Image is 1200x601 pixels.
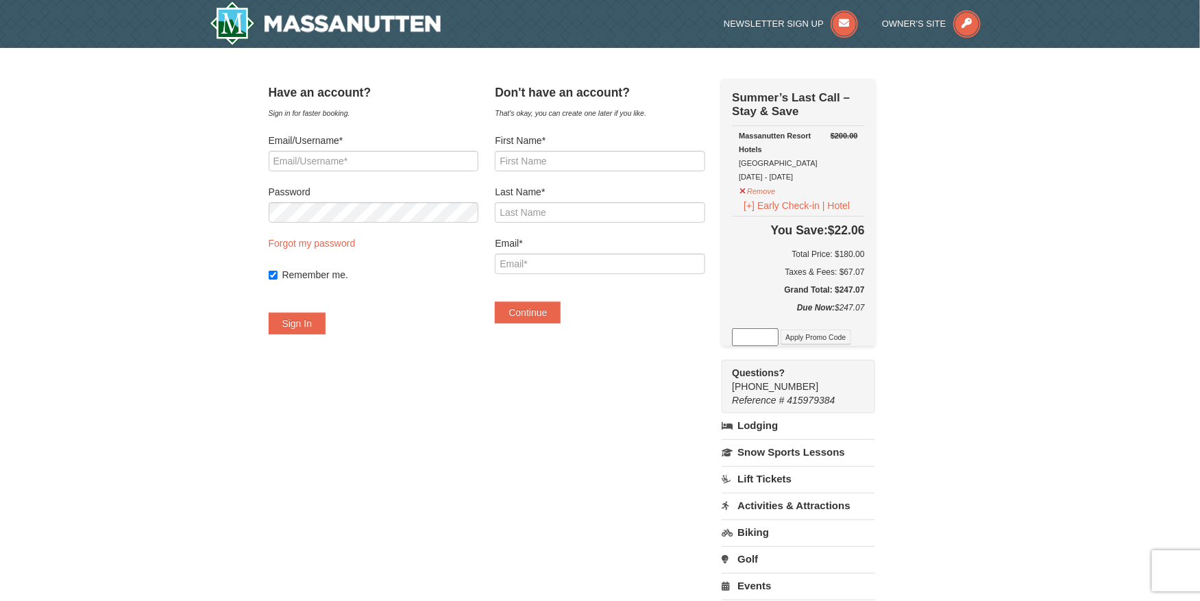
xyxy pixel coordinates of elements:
[771,223,828,237] span: You Save:
[732,283,864,297] h5: Grand Total: $247.07
[882,19,946,29] span: Owner's Site
[732,247,864,261] h6: Total Price: $180.00
[269,312,326,334] button: Sign In
[797,303,835,312] strong: Due Now:
[739,129,857,184] div: [GEOGRAPHIC_DATA] [DATE] - [DATE]
[722,493,874,518] a: Activities & Attractions
[732,265,864,279] div: Taxes & Fees: $67.07
[732,395,784,406] span: Reference #
[282,268,478,282] label: Remember me.
[724,19,858,29] a: Newsletter Sign Up
[722,519,874,545] a: Biking
[495,86,705,99] h4: Don't have an account?
[269,134,478,147] label: Email/Username*
[495,236,705,250] label: Email*
[732,223,864,237] h4: $22.06
[495,185,705,199] label: Last Name*
[732,367,785,378] strong: Questions?
[269,86,478,99] h4: Have an account?
[722,439,874,465] a: Snow Sports Lessons
[739,181,776,198] button: Remove
[831,132,858,140] del: $200.00
[495,151,705,171] input: First Name
[495,254,705,274] input: Email*
[495,302,561,323] button: Continue
[495,202,705,223] input: Last Name
[722,466,874,491] a: Lift Tickets
[739,132,811,154] strong: Massanutten Resort Hotels
[722,573,874,598] a: Events
[210,1,441,45] img: Massanutten Resort Logo
[495,106,705,120] div: That's okay, you can create one later if you like.
[732,301,864,328] div: $247.07
[882,19,981,29] a: Owner's Site
[210,1,441,45] a: Massanutten Resort
[722,546,874,572] a: Golf
[269,238,356,249] a: Forgot my password
[781,330,850,345] button: Apply Promo Code
[787,395,835,406] span: 415979384
[732,366,850,392] span: [PHONE_NUMBER]
[269,151,478,171] input: Email/Username*
[269,185,478,199] label: Password
[724,19,824,29] span: Newsletter Sign Up
[739,198,855,213] button: [+] Early Check-in | Hotel
[495,134,705,147] label: First Name*
[722,413,874,438] a: Lodging
[269,106,478,120] div: Sign in for faster booking.
[732,91,850,118] strong: Summer’s Last Call – Stay & Save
